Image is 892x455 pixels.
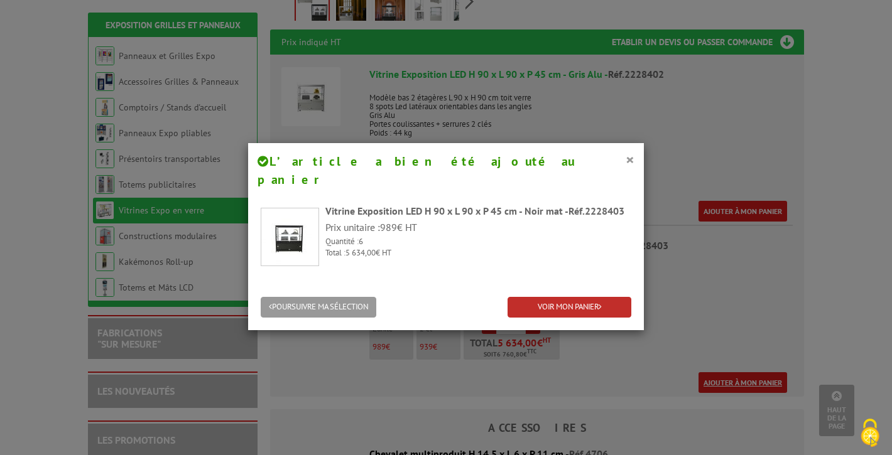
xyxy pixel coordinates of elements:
span: 6 [359,236,363,247]
a: VOIR MON PANIER [508,297,631,318]
button: POURSUIVRE MA SÉLECTION [261,297,376,318]
span: Réf.2228403 [568,205,624,217]
h4: L’article a bien été ajouté au panier [258,153,634,188]
span: 989 [380,221,397,233]
span: 5 634,00 [345,247,376,258]
div: Vitrine Exposition LED H 90 x L 90 x P 45 cm - Noir mat - [325,204,631,218]
p: Total : € HT [325,247,631,259]
p: Prix unitaire : € HT [325,220,631,235]
button: Cookies (fenêtre modale) [848,412,892,455]
button: × [626,151,634,168]
p: Quantité : [325,236,631,248]
img: Cookies (fenêtre modale) [854,417,886,449]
